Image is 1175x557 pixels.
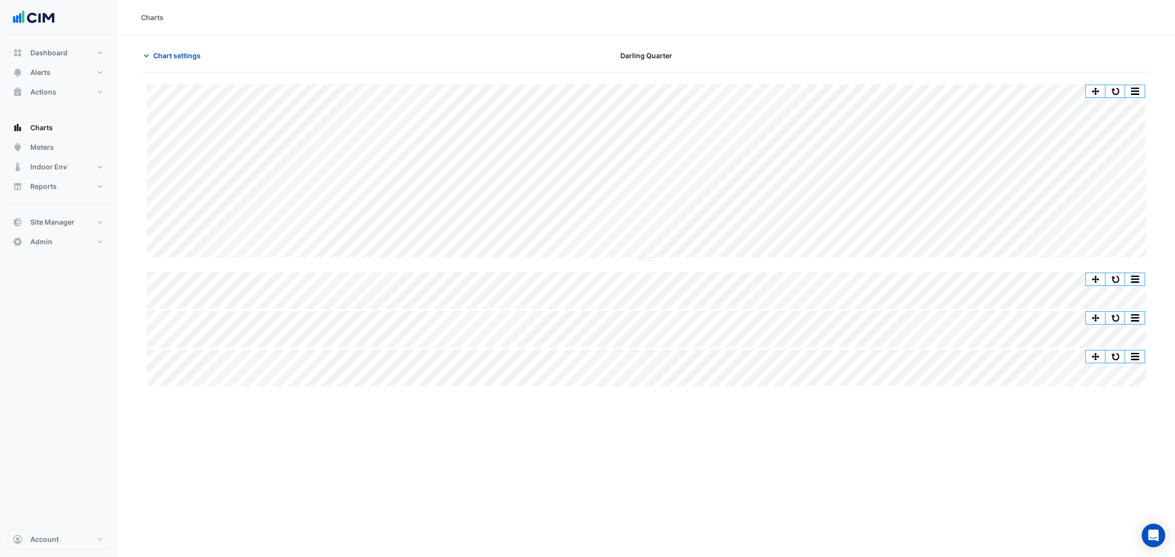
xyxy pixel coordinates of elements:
[1142,524,1165,547] div: Open Intercom Messenger
[30,237,52,247] span: Admin
[141,47,207,64] button: Chart settings
[1086,273,1105,285] button: Pan
[30,162,67,172] span: Indoor Env
[13,87,23,97] app-icon: Actions
[1105,312,1125,324] button: Reset
[8,530,110,549] button: Account
[13,217,23,227] app-icon: Site Manager
[1086,350,1105,363] button: Pan
[13,123,23,133] app-icon: Charts
[8,43,110,63] button: Dashboard
[141,12,164,23] div: Charts
[1125,85,1145,97] button: More Options
[13,142,23,152] app-icon: Meters
[1086,312,1105,324] button: Pan
[30,48,68,58] span: Dashboard
[1086,85,1105,97] button: Pan
[30,142,54,152] span: Meters
[8,63,110,82] button: Alerts
[1105,350,1125,363] button: Reset
[1105,273,1125,285] button: Reset
[8,177,110,196] button: Reports
[8,212,110,232] button: Site Manager
[1125,350,1145,363] button: More Options
[30,534,59,544] span: Account
[1125,312,1145,324] button: More Options
[13,48,23,58] app-icon: Dashboard
[12,8,56,27] img: Company Logo
[30,68,50,77] span: Alerts
[153,50,201,61] span: Chart settings
[13,162,23,172] app-icon: Indoor Env
[1125,273,1145,285] button: More Options
[620,50,672,61] span: Darling Quarter
[30,123,53,133] span: Charts
[30,182,57,191] span: Reports
[13,237,23,247] app-icon: Admin
[13,182,23,191] app-icon: Reports
[13,68,23,77] app-icon: Alerts
[30,87,56,97] span: Actions
[1105,85,1125,97] button: Reset
[8,118,110,138] button: Charts
[8,138,110,157] button: Meters
[8,232,110,252] button: Admin
[8,82,110,102] button: Actions
[30,217,74,227] span: Site Manager
[8,157,110,177] button: Indoor Env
